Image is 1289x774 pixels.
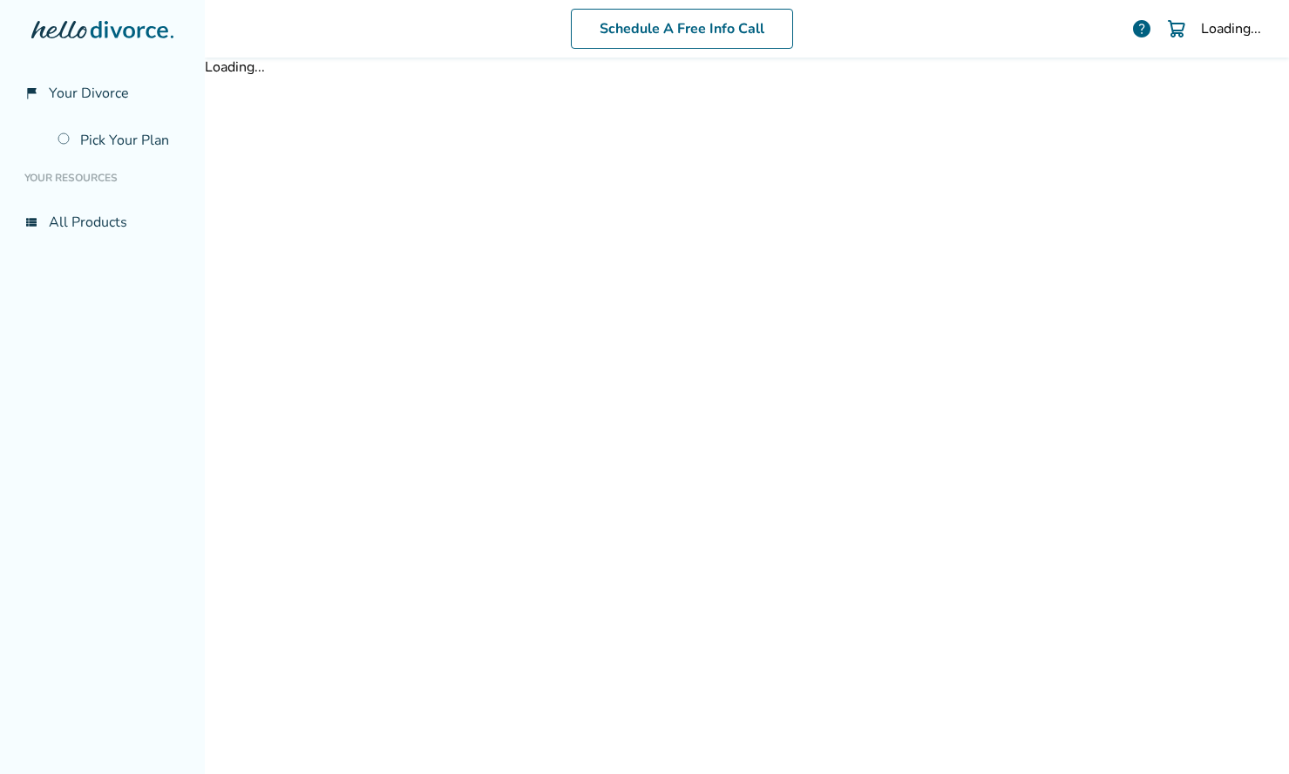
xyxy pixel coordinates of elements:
a: Schedule A Free Info Call [571,9,793,49]
a: help [1131,18,1152,39]
a: Pick Your Plan [47,120,191,160]
span: view_list [24,215,38,229]
li: Your Resources [14,160,191,195]
img: Cart [1166,18,1187,39]
a: flag_2Your Divorce [14,73,191,113]
span: flag_2 [24,86,38,100]
div: Loading... [205,58,1289,77]
a: view_listAll Products [14,202,191,242]
div: Loading... [1201,19,1261,38]
span: Your Divorce [49,84,129,103]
